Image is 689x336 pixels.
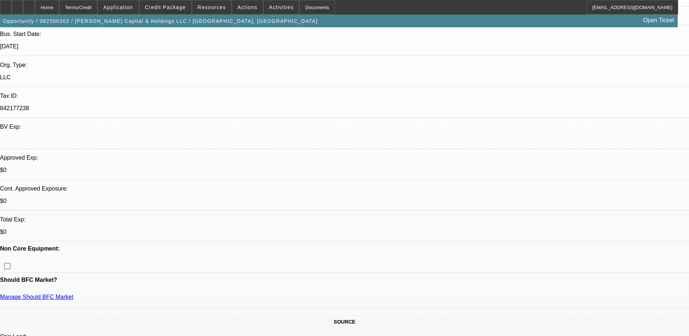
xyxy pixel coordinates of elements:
[139,0,191,14] button: Credit Package
[640,14,677,27] a: Open Ticket
[334,319,356,325] span: SOURCE
[232,0,263,14] button: Actions
[238,4,258,10] span: Actions
[103,4,133,10] span: Application
[192,0,231,14] button: Resources
[98,0,138,14] button: Application
[269,4,294,10] span: Activities
[3,18,318,24] span: Opportunity / 082500303 / [PERSON_NAME] Capital & Holdings LLC / [GEOGRAPHIC_DATA], [GEOGRAPHIC_D...
[198,4,226,10] span: Resources
[264,0,299,14] button: Activities
[145,4,186,10] span: Credit Package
